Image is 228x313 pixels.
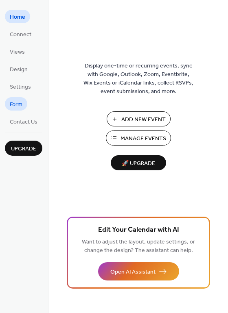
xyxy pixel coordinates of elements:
[10,65,28,74] span: Design
[10,83,31,91] span: Settings
[5,62,33,76] a: Design
[10,13,25,22] span: Home
[5,97,27,111] a: Form
[5,27,36,41] a: Connect
[5,115,42,128] a: Contact Us
[10,100,22,109] span: Form
[121,115,166,124] span: Add New Event
[83,62,193,96] span: Display one-time or recurring events, sync with Google, Outlook, Zoom, Eventbrite, Wix Events or ...
[5,141,42,156] button: Upgrade
[10,118,37,126] span: Contact Us
[11,145,36,153] span: Upgrade
[111,155,166,170] button: 🚀 Upgrade
[5,10,30,23] a: Home
[98,224,179,236] span: Edit Your Calendar with AI
[98,262,179,280] button: Open AI Assistant
[5,80,36,93] a: Settings
[106,130,171,146] button: Manage Events
[82,237,195,256] span: Want to adjust the layout, update settings, or change the design? The assistant can help.
[116,158,161,169] span: 🚀 Upgrade
[110,268,156,276] span: Open AI Assistant
[10,30,31,39] span: Connect
[107,111,171,126] button: Add New Event
[5,45,30,58] a: Views
[121,135,166,143] span: Manage Events
[10,48,25,57] span: Views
